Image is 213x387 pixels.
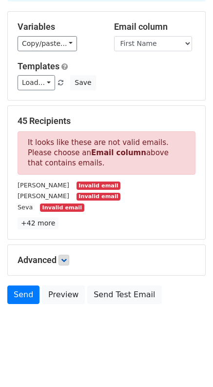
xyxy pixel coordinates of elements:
[114,21,196,32] h5: Email column
[18,116,195,126] h5: 45 Recipients
[91,148,146,157] strong: Email column
[18,61,59,71] a: Templates
[77,182,120,190] small: Invalid email
[7,285,39,304] a: Send
[42,285,85,304] a: Preview
[18,192,69,200] small: [PERSON_NAME]
[18,36,77,51] a: Copy/paste...
[18,217,58,229] a: +42 more
[18,131,195,175] p: It looks like these are not valid emails. Please choose an above that contains emails.
[87,285,161,304] a: Send Test Email
[164,340,213,387] iframe: Chat Widget
[18,204,33,211] small: Seva
[18,21,99,32] h5: Variables
[70,75,96,90] button: Save
[18,255,195,265] h5: Advanced
[40,204,84,212] small: Invalid email
[18,75,55,90] a: Load...
[77,193,120,201] small: Invalid email
[18,182,69,189] small: [PERSON_NAME]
